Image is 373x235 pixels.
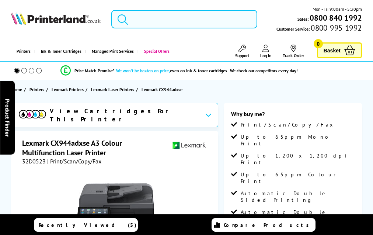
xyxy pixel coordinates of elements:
[34,42,85,61] a: Ink & Toner Cartridges
[11,12,100,25] img: Printerland Logo
[137,42,173,61] a: Special Offers
[212,218,316,232] a: Compare Products
[91,86,134,93] span: Lexmark Laser Printers
[4,99,11,136] span: Product Finder
[11,42,34,61] a: Printers
[317,42,362,58] a: Basket 0
[241,209,355,222] span: Automatic Double Sided Scanning
[324,45,341,55] span: Basket
[34,218,138,232] a: Recently Viewed (5)
[115,68,298,73] div: - even on ink & toner cartridges - We check our competitors every day!
[22,138,172,158] h1: Lexmark CX944adxse A3 Colour Multifunction Laser Printer
[29,86,46,93] a: Printers
[235,53,249,58] span: Support
[283,45,304,58] a: Track Order
[310,13,362,23] b: 0800 840 1992
[4,64,355,77] li: modal_Promise
[241,134,355,147] span: Up to 65ppm Mono Print
[52,86,86,93] a: Lexmark Printers
[241,152,355,166] span: Up to 1,200 x 1,200 dpi Print
[85,42,137,61] a: Managed Print Services
[241,190,355,203] span: Automatic Double Sided Printing
[314,39,323,48] span: 0
[308,14,362,21] a: 0800 840 1992
[313,6,362,13] span: Mon - Fri 9:00am - 5:30pm
[297,15,308,23] span: Sales:
[116,68,170,73] span: We won’t be beaten on price,
[142,86,182,93] span: Lexmark CX944adxse
[41,42,81,61] span: Ink & Toner Cartridges
[172,138,206,152] img: Lexmark
[11,12,100,26] a: Printerland Logo
[52,86,84,93] span: Lexmark Printers
[19,110,46,118] img: View Cartridges
[231,110,355,121] div: Why buy me?
[29,86,44,93] span: Printers
[260,53,272,58] span: Log In
[91,86,136,93] a: Lexmark Laser Printers
[39,222,137,228] span: Recently Viewed (5)
[47,158,101,165] span: | Print/Scan/Copy/Fax
[260,45,272,58] a: Log In
[50,107,199,123] span: View Cartridges For This Printer
[276,24,362,32] span: Customer Service:
[142,86,184,93] a: Lexmark CX944adxse
[11,86,22,93] span: Home
[241,121,335,128] span: Print/Scan/Copy/Fax
[11,86,24,93] a: Home
[74,68,115,73] span: Price Match Promise*
[224,222,313,228] span: Compare Products
[22,158,46,165] span: 32D0523
[310,24,362,31] span: 0800 995 1992
[241,171,355,184] span: Up to 65ppm Colour Print
[235,45,249,58] a: Support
